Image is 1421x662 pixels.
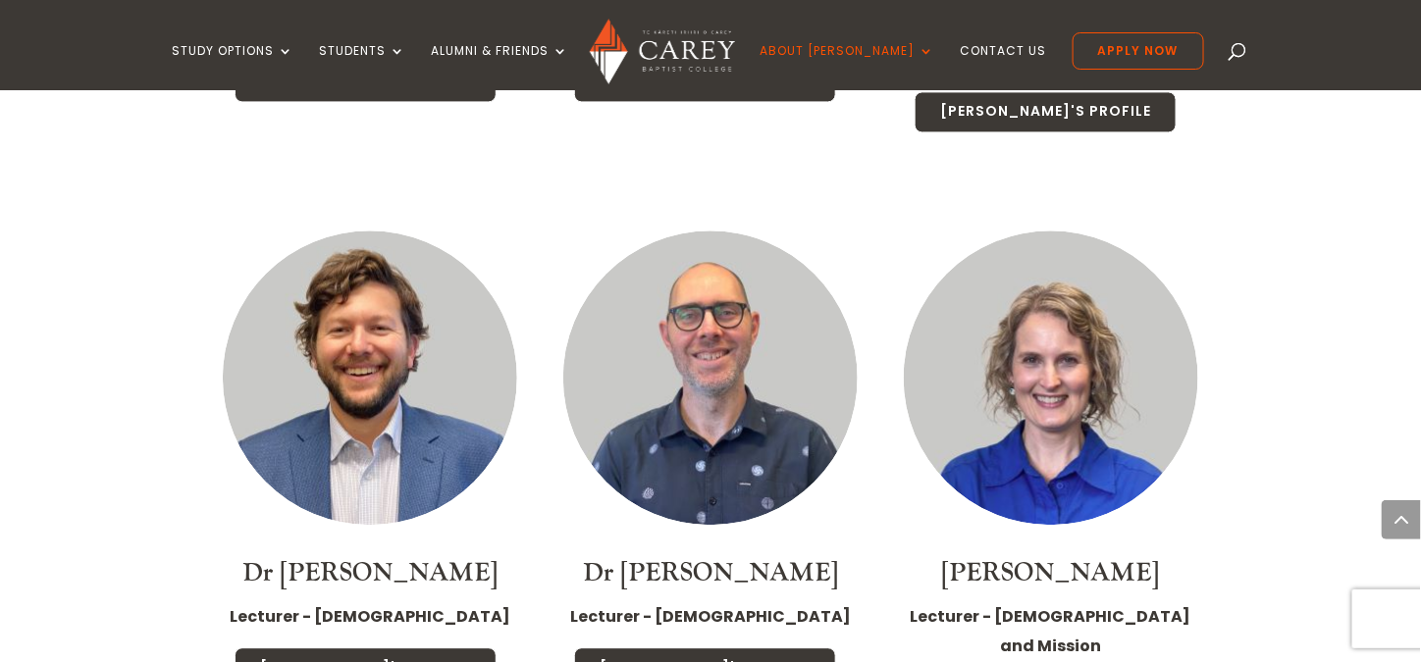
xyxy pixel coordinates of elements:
[961,44,1047,90] a: Contact Us
[942,556,1160,589] a: [PERSON_NAME]
[563,230,858,525] img: Jonathan Robinson_300x300
[590,19,734,84] img: Carey Baptist College
[242,556,498,589] a: Dr [PERSON_NAME]
[319,44,405,90] a: Students
[431,44,568,90] a: Alumni & Friends
[904,230,1198,525] img: Emma Stokes 300x300
[172,44,293,90] a: Study Options
[583,556,838,589] a: Dr [PERSON_NAME]
[915,91,1177,132] a: [PERSON_NAME]'s Profile
[911,605,1191,657] strong: Lecturer - [DEMOGRAPHIC_DATA] and Mission
[761,44,935,90] a: About [PERSON_NAME]
[230,605,510,628] strong: Lecturer - [DEMOGRAPHIC_DATA]
[1073,32,1204,70] a: Apply Now
[570,605,851,628] strong: Lecturer - [DEMOGRAPHIC_DATA]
